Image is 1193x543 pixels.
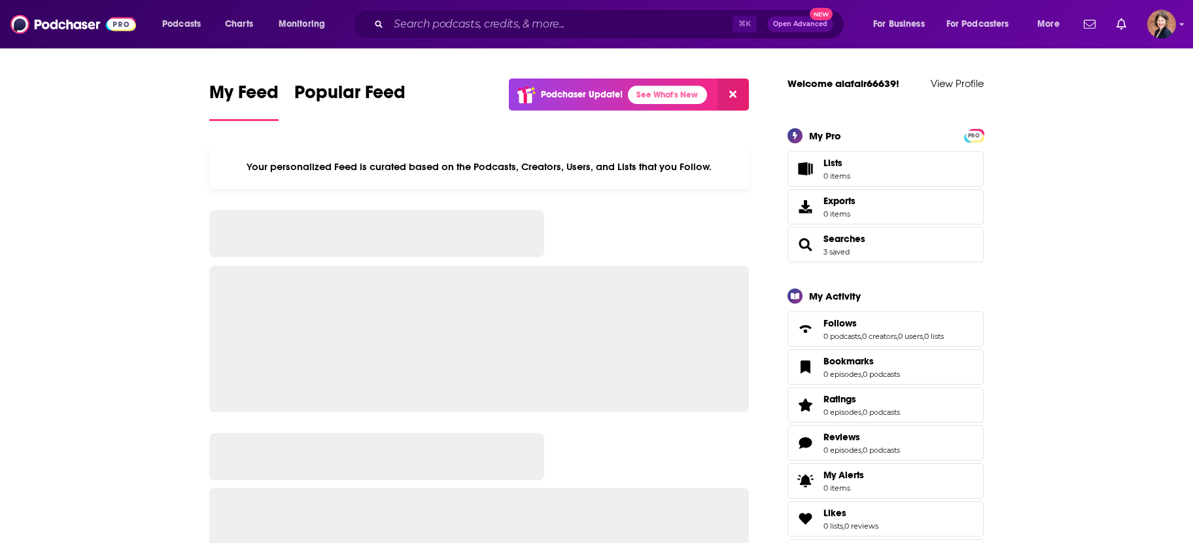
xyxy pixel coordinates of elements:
[823,370,861,379] a: 0 episodes
[269,14,342,35] button: open menu
[279,15,325,33] span: Monitoring
[823,393,856,405] span: Ratings
[843,521,844,531] span: ,
[787,151,984,186] a: Lists
[792,434,818,452] a: Reviews
[861,332,862,341] span: ,
[823,233,865,245] a: Searches
[787,189,984,224] a: Exports
[931,77,984,90] a: View Profile
[897,332,898,341] span: ,
[792,160,818,178] span: Lists
[966,130,982,139] a: PRO
[792,396,818,414] a: Ratings
[810,8,833,20] span: New
[628,86,707,104] a: See What's New
[209,81,279,111] span: My Feed
[823,393,900,405] a: Ratings
[861,446,863,455] span: ,
[10,12,136,37] img: Podchaser - Follow, Share and Rate Podcasts
[823,195,856,207] span: Exports
[225,15,253,33] span: Charts
[792,320,818,338] a: Follows
[823,355,874,367] span: Bookmarks
[216,14,261,35] a: Charts
[809,290,861,302] div: My Activity
[792,198,818,216] span: Exports
[365,9,857,39] div: Search podcasts, credits, & more...
[924,332,944,341] a: 0 lists
[787,425,984,461] span: Reviews
[823,507,846,519] span: Likes
[864,14,941,35] button: open menu
[209,81,279,121] a: My Feed
[823,355,900,367] a: Bookmarks
[792,236,818,254] a: Searches
[1147,10,1176,39] img: User Profile
[1028,14,1076,35] button: open menu
[541,89,623,100] p: Podchaser Update!
[787,463,984,499] a: My Alerts
[823,157,842,169] span: Lists
[389,14,733,35] input: Search podcasts, credits, & more...
[823,408,861,417] a: 0 episodes
[792,358,818,376] a: Bookmarks
[1147,10,1176,39] span: Logged in as alafair66639
[733,16,757,33] span: ⌘ K
[787,77,899,90] a: Welcome alafair66639!
[823,446,861,455] a: 0 episodes
[162,15,201,33] span: Podcasts
[823,431,860,443] span: Reviews
[1147,10,1176,39] button: Show profile menu
[209,145,749,189] div: Your personalized Feed is curated based on the Podcasts, Creators, Users, and Lists that you Follow.
[823,209,856,219] span: 0 items
[294,81,406,121] a: Popular Feed
[823,171,850,181] span: 0 items
[861,408,863,417] span: ,
[809,130,841,142] div: My Pro
[823,469,864,481] span: My Alerts
[863,446,900,455] a: 0 podcasts
[946,15,1009,33] span: For Podcasters
[823,431,900,443] a: Reviews
[823,317,857,329] span: Follows
[863,408,900,417] a: 0 podcasts
[787,311,984,347] span: Follows
[823,317,944,329] a: Follows
[1037,15,1060,33] span: More
[792,472,818,490] span: My Alerts
[773,21,827,27] span: Open Advanced
[153,14,218,35] button: open menu
[823,247,850,256] a: 3 saved
[898,332,923,341] a: 0 users
[823,483,864,493] span: 0 items
[1079,13,1101,35] a: Show notifications dropdown
[294,81,406,111] span: Popular Feed
[787,387,984,423] span: Ratings
[787,227,984,262] span: Searches
[938,14,1028,35] button: open menu
[823,332,861,341] a: 0 podcasts
[863,370,900,379] a: 0 podcasts
[923,332,924,341] span: ,
[823,507,878,519] a: Likes
[787,501,984,536] span: Likes
[792,510,818,528] a: Likes
[873,15,925,33] span: For Business
[823,157,850,169] span: Lists
[767,16,833,32] button: Open AdvancedNew
[1111,13,1132,35] a: Show notifications dropdown
[966,131,982,141] span: PRO
[861,370,863,379] span: ,
[862,332,897,341] a: 0 creators
[823,521,843,531] a: 0 lists
[844,521,878,531] a: 0 reviews
[787,349,984,385] span: Bookmarks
